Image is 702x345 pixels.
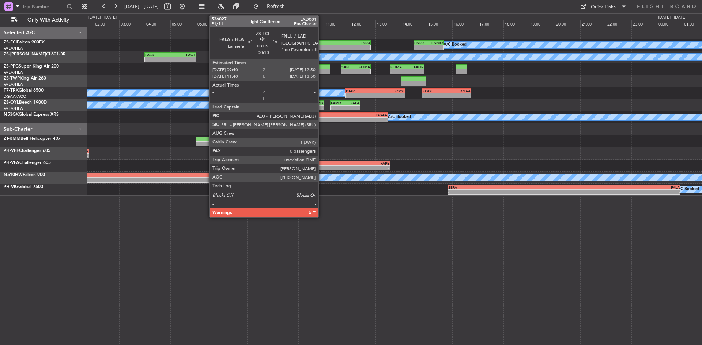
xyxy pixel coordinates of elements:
[4,88,19,93] span: T7-TRX
[145,53,170,57] div: FALA
[317,113,387,117] div: DGAA
[503,20,529,27] div: 18:00
[580,20,606,27] div: 21:00
[4,149,50,153] a: 9H-VFFChallenger 605
[299,101,323,105] div: FAMD
[390,65,407,69] div: FQMA
[4,173,45,177] a: N510HWFalcon 900
[448,190,564,194] div: -
[448,185,564,189] div: SBPA
[222,57,246,62] div: -
[631,20,657,27] div: 23:00
[446,93,470,98] div: -
[414,45,429,50] div: -
[269,166,329,170] div: -
[4,112,59,117] a: N53GXGlobal Express XRS
[145,20,170,27] div: 04:00
[529,20,555,27] div: 19:00
[4,88,44,93] a: T7-TRXGlobal 6500
[4,46,23,51] a: FALA/HLA
[4,76,20,81] span: ZS-TWP
[317,118,387,122] div: -
[290,41,330,45] div: FALA
[452,20,478,27] div: 16:00
[329,166,389,170] div: -
[330,41,370,45] div: FNLU
[8,14,79,26] button: Only With Activity
[676,184,699,195] div: A/C Booked
[248,118,317,122] div: -
[350,20,375,27] div: 12:00
[4,40,45,45] a: ZS-FCIFalcon 900EX
[345,101,359,105] div: FALA
[222,53,246,57] div: FACT
[331,101,345,105] div: FAMD
[576,1,630,12] button: Quick Links
[658,15,686,21] div: [DATE] - [DATE]
[4,64,19,69] span: ZS-PPG
[290,45,330,50] div: -
[341,65,356,69] div: SABI
[324,20,350,27] div: 11:00
[4,149,19,153] span: 9H-VFF
[591,4,616,11] div: Quick Links
[222,101,244,105] div: [PERSON_NAME]
[299,106,323,110] div: -
[427,20,452,27] div: 15:00
[478,20,503,27] div: 17:00
[298,20,324,27] div: 10:00
[345,106,359,110] div: -
[4,94,26,99] a: DGAA/ACC
[246,57,270,62] div: -
[4,70,23,75] a: FALA/HLA
[273,20,298,27] div: 09:00
[248,65,265,69] div: FALA
[88,15,117,21] div: [DATE] - [DATE]
[4,112,19,117] span: N53GX
[222,20,247,27] div: 07:00
[375,20,401,27] div: 13:00
[170,20,196,27] div: 05:00
[4,161,19,165] span: 9H-VFA
[150,173,287,177] div: FAKN
[356,65,370,69] div: FQMA
[269,161,329,165] div: HKJK
[119,20,145,27] div: 03:00
[150,178,287,182] div: -
[4,185,18,189] span: 9H-VIG
[145,57,170,62] div: -
[356,69,370,74] div: -
[429,41,443,45] div: FNMO
[606,20,631,27] div: 22:00
[248,113,317,117] div: FALA
[330,45,370,50] div: -
[423,93,446,98] div: -
[388,112,411,123] div: A/C Booked
[390,69,407,74] div: -
[4,76,46,81] a: ZS-TWPKing Air 260
[329,161,389,165] div: FAPE
[564,185,680,189] div: FALA
[407,69,423,74] div: -
[4,64,59,69] a: ZS-PPGSuper King Air 200
[4,161,51,165] a: 9H-VFAChallenger 605
[414,41,429,45] div: FNLU
[4,40,17,45] span: ZS-FCI
[247,20,273,27] div: 08:00
[4,52,66,57] a: ZS-[PERSON_NAME]CL601-3R
[19,18,77,23] span: Only With Activity
[346,89,375,93] div: DIAP
[94,20,119,27] div: 02:00
[401,20,427,27] div: 14:00
[170,57,195,62] div: -
[375,89,404,93] div: FOOL
[275,106,299,110] div: -
[4,137,20,141] span: ZT-RMM
[555,20,580,27] div: 20:00
[248,69,265,74] div: -
[429,45,443,50] div: -
[4,52,46,57] span: ZS-[PERSON_NAME]
[375,93,404,98] div: -
[444,39,467,50] div: A/C Booked
[196,20,222,27] div: 06:00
